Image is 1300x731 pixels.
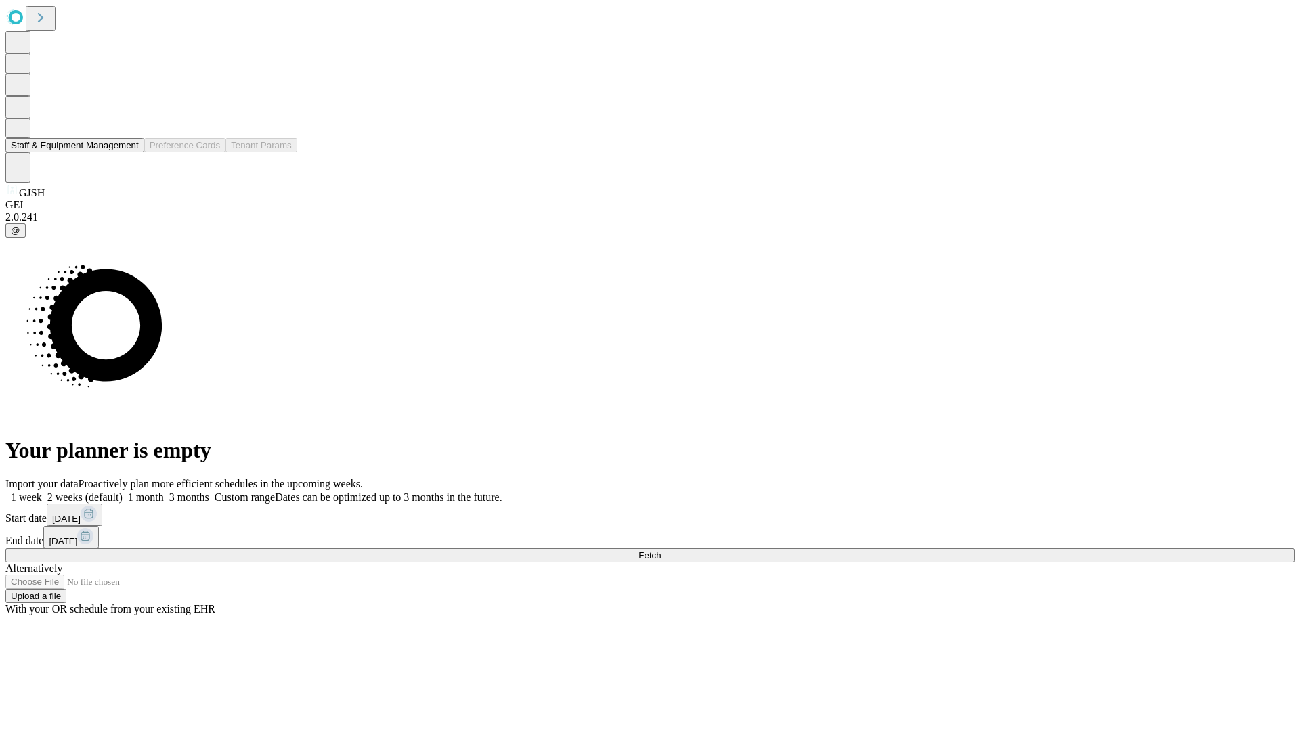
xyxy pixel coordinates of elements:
span: Proactively plan more efficient schedules in the upcoming weeks. [79,478,363,489]
span: Fetch [638,550,661,560]
button: Tenant Params [225,138,297,152]
div: 2.0.241 [5,211,1295,223]
button: [DATE] [43,526,99,548]
span: Custom range [215,491,275,503]
span: [DATE] [52,514,81,524]
span: Dates can be optimized up to 3 months in the future. [275,491,502,503]
button: Upload a file [5,589,66,603]
div: GEI [5,199,1295,211]
span: 1 week [11,491,42,503]
span: With your OR schedule from your existing EHR [5,603,215,615]
button: [DATE] [47,504,102,526]
span: @ [11,225,20,236]
span: 1 month [128,491,164,503]
span: 2 weeks (default) [47,491,123,503]
button: @ [5,223,26,238]
h1: Your planner is empty [5,438,1295,463]
span: GJSH [19,187,45,198]
span: Import your data [5,478,79,489]
button: Staff & Equipment Management [5,138,144,152]
span: [DATE] [49,536,77,546]
span: Alternatively [5,562,62,574]
button: Fetch [5,548,1295,562]
div: End date [5,526,1295,548]
span: 3 months [169,491,209,503]
button: Preference Cards [144,138,225,152]
div: Start date [5,504,1295,526]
